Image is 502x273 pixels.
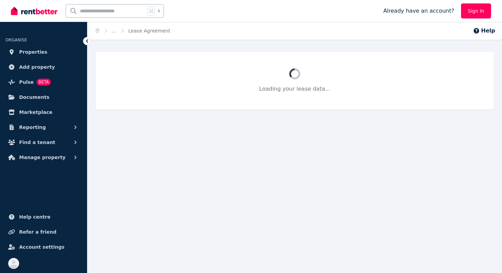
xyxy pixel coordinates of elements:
a: Help centre [5,210,82,224]
img: RentBetter [11,6,57,16]
span: Properties [19,48,47,56]
span: k [158,8,160,14]
button: Reporting [5,120,82,134]
span: Help centre [19,213,51,221]
a: Properties [5,45,82,59]
a: Add property [5,60,82,74]
span: Refer a friend [19,228,56,236]
span: Already have an account? [383,7,454,15]
a: PulseBETA [5,75,82,89]
span: BETA [37,79,51,86]
p: Loading your lease data... [112,85,477,93]
span: Marketplace [19,108,52,116]
a: ... [112,28,116,34]
nav: Breadcrumb [87,22,179,40]
button: Manage property [5,151,82,164]
a: Marketplace [5,105,82,119]
span: Documents [19,93,50,101]
a: Sign In [461,3,491,18]
span: Manage property [19,153,66,161]
button: Help [473,27,495,35]
span: Pulse [19,78,34,86]
span: Lease Agreement [128,27,170,34]
span: Account settings [19,243,65,251]
a: Account settings [5,240,82,254]
span: Add property [19,63,55,71]
button: Find a tenant [5,135,82,149]
a: Documents [5,90,82,104]
span: Reporting [19,123,46,131]
a: Refer a friend [5,225,82,239]
span: Find a tenant [19,138,55,146]
span: ORGANISE [5,38,27,42]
